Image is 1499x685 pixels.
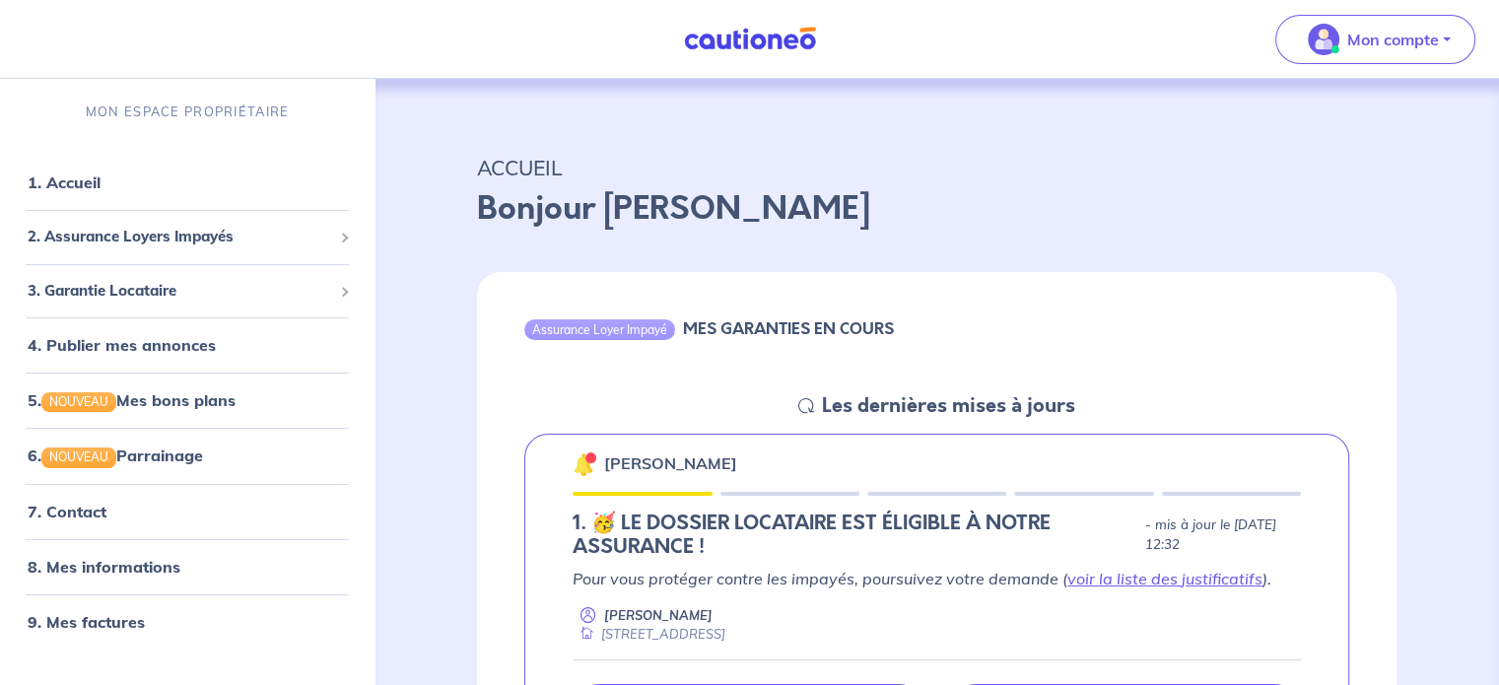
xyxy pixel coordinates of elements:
div: 5.NOUVEAUMes bons plans [8,380,367,420]
span: 3. Garantie Locataire [28,280,332,303]
a: 8. Mes informations [28,557,180,577]
a: 1. Accueil [28,172,101,192]
a: 4. Publier mes annonces [28,335,216,355]
img: illu_account_valid_menu.svg [1308,24,1339,55]
p: Bonjour [PERSON_NAME] [477,185,1397,233]
a: 7. Contact [28,502,106,521]
div: 2. Assurance Loyers Impayés [8,218,367,256]
p: MON ESPACE PROPRIÉTAIRE [86,103,289,121]
div: 4. Publier mes annonces [8,325,367,365]
img: 🔔 [573,452,596,476]
img: Cautioneo [676,27,824,51]
div: 9. Mes factures [8,602,367,642]
p: Mon compte [1347,28,1439,51]
div: 7. Contact [8,492,367,531]
div: 8. Mes informations [8,547,367,586]
p: Pour vous protéger contre les impayés, poursuivez votre demande ( ). [573,567,1301,590]
div: 3. Garantie Locataire [8,272,367,310]
p: [PERSON_NAME] [604,606,713,625]
h6: MES GARANTIES EN COURS [683,319,894,338]
div: 1. Accueil [8,163,367,202]
span: 2. Assurance Loyers Impayés [28,226,332,248]
div: [STREET_ADDRESS] [573,625,725,644]
a: 9. Mes factures [28,612,145,632]
a: 5.NOUVEAUMes bons plans [28,390,236,410]
div: 6.NOUVEAUParrainage [8,436,367,475]
button: illu_account_valid_menu.svgMon compte [1275,15,1475,64]
div: state: ELIGIBILITY-RESULT-IN-PROGRESS, Context: NEW,MAYBE-CERTIFICATE,ALONE,LESSOR-DOCUMENTS [573,512,1301,559]
h5: 1.︎ 🥳 LE DOSSIER LOCATAIRE EST ÉLIGIBLE À NOTRE ASSURANCE ! [573,512,1137,559]
p: - mis à jour le [DATE] 12:32 [1145,515,1301,555]
a: voir la liste des justificatifs [1067,569,1262,588]
p: ACCUEIL [477,150,1397,185]
p: [PERSON_NAME] [604,451,737,475]
h5: Les dernières mises à jours [822,394,1075,418]
div: Assurance Loyer Impayé [524,319,675,339]
a: 6.NOUVEAUParrainage [28,445,203,465]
